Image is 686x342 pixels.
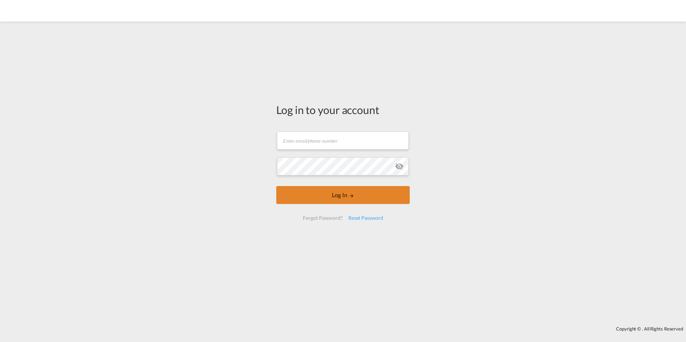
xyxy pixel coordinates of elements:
[346,212,386,224] div: Reset Password
[276,102,410,117] div: Log in to your account
[300,212,345,224] div: Forgot Password?
[395,162,404,171] md-icon: icon-eye-off
[276,186,410,204] button: LOGIN
[277,132,409,149] input: Enter email/phone number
